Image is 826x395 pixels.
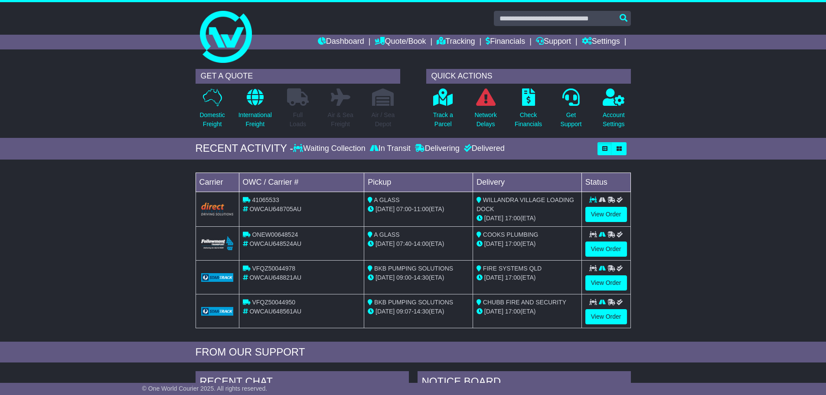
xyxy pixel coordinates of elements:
[201,273,234,282] img: GetCarrierServiceLogo
[252,196,279,203] span: 41065533
[603,111,625,129] p: Account Settings
[505,215,520,222] span: 17:00
[484,274,503,281] span: [DATE]
[239,173,364,192] td: OWC / Carrier #
[196,142,294,155] div: RECENT ACTIVITY -
[293,144,367,153] div: Waiting Collection
[252,265,295,272] span: VFQZ50044978
[483,299,566,306] span: CHUBB FIRE AND SECURITY
[199,88,225,134] a: DomesticFreight
[196,69,400,84] div: GET A QUOTE
[374,299,453,306] span: BKB PUMPING SOLUTIONS
[396,206,411,212] span: 07:00
[477,196,574,212] span: WILLANDRA VILLAGE LOADING DOCK
[433,88,454,134] a: Track aParcel
[196,346,631,359] div: FROM OUR SUPPORT
[433,111,453,129] p: Track a Parcel
[585,207,627,222] a: View Order
[375,240,395,247] span: [DATE]
[375,206,395,212] span: [DATE]
[249,308,301,315] span: OWCAU648561AU
[396,274,411,281] span: 09:00
[249,206,301,212] span: OWCAU648705AU
[238,88,272,134] a: InternationalFreight
[414,206,429,212] span: 11:00
[426,69,631,84] div: QUICK ACTIONS
[368,239,469,248] div: - (ETA)
[581,173,630,192] td: Status
[477,307,578,316] div: (ETA)
[249,240,301,247] span: OWCAU648524AU
[375,35,426,49] a: Quote/Book
[368,273,469,282] div: - (ETA)
[473,173,581,192] td: Delivery
[201,236,234,251] img: Followmont_Transport.png
[484,240,503,247] span: [DATE]
[372,111,395,129] p: Air / Sea Depot
[318,35,364,49] a: Dashboard
[483,231,539,238] span: COOKS PLUMBING
[201,307,234,316] img: GetCarrierServiceLogo
[505,308,520,315] span: 17:00
[477,214,578,223] div: (ETA)
[484,215,503,222] span: [DATE]
[364,173,473,192] td: Pickup
[414,274,429,281] span: 14:30
[560,111,581,129] p: Get Support
[585,275,627,291] a: View Order
[201,202,234,215] img: Direct.png
[199,111,225,129] p: Domestic Freight
[486,35,525,49] a: Financials
[483,265,542,272] span: FIRE SYSTEMS QLD
[328,111,353,129] p: Air & Sea Freight
[602,88,625,134] a: AccountSettings
[514,88,542,134] a: CheckFinancials
[374,196,399,203] span: A GLASS
[477,239,578,248] div: (ETA)
[396,308,411,315] span: 09:07
[368,205,469,214] div: - (ETA)
[375,308,395,315] span: [DATE]
[536,35,571,49] a: Support
[238,111,272,129] p: International Freight
[196,173,239,192] td: Carrier
[368,144,413,153] div: In Transit
[560,88,582,134] a: GetSupport
[515,111,542,129] p: Check Financials
[375,274,395,281] span: [DATE]
[196,371,409,395] div: RECENT CHAT
[505,240,520,247] span: 17:00
[474,88,497,134] a: NetworkDelays
[252,299,295,306] span: VFQZ50044950
[287,111,309,129] p: Full Loads
[585,309,627,324] a: View Order
[484,308,503,315] span: [DATE]
[462,144,505,153] div: Delivered
[142,385,268,392] span: © One World Courier 2025. All rights reserved.
[396,240,411,247] span: 07:40
[368,307,469,316] div: - (ETA)
[585,242,627,257] a: View Order
[505,274,520,281] span: 17:00
[582,35,620,49] a: Settings
[437,35,475,49] a: Tracking
[413,144,462,153] div: Delivering
[252,231,298,238] span: ONEW00648524
[249,274,301,281] span: OWCAU648821AU
[474,111,496,129] p: Network Delays
[418,371,631,395] div: NOTICE BOARD
[477,273,578,282] div: (ETA)
[414,308,429,315] span: 14:30
[374,265,453,272] span: BKB PUMPING SOLUTIONS
[374,231,399,238] span: A GLASS
[414,240,429,247] span: 14:00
